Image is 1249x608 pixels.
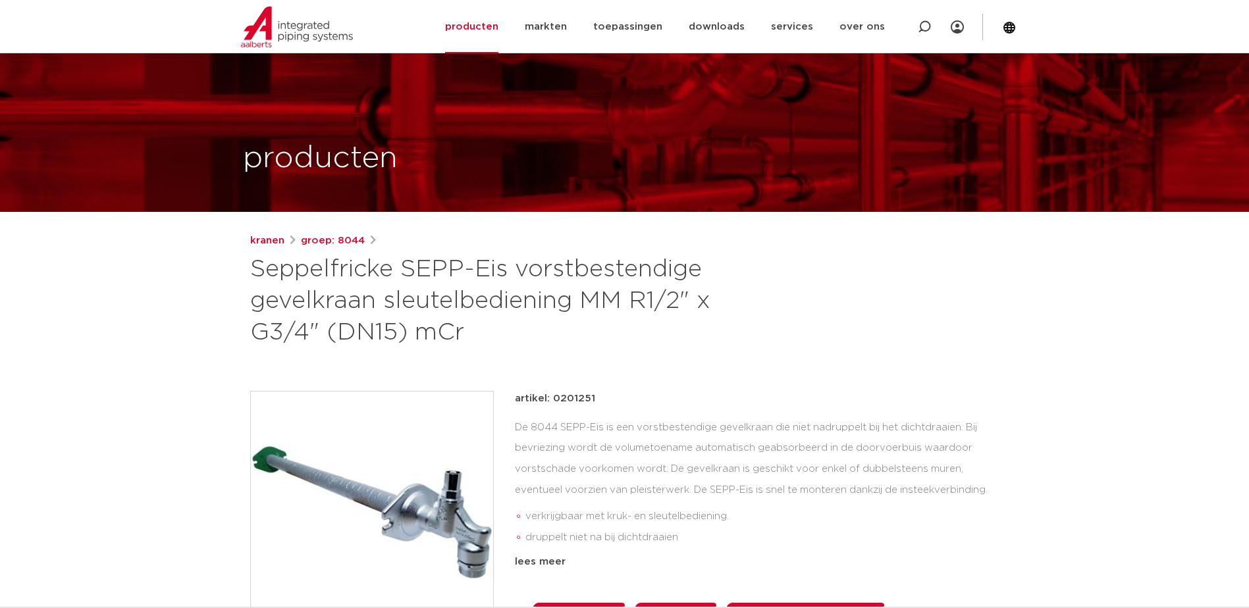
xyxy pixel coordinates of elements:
li: eenvoudige en snelle montage dankzij insteekverbinding [525,548,999,569]
h1: Seppelfricke SEPP-Eis vorstbestendige gevelkraan sleutelbediening MM R1/2" x G3/4" (DN15) mCr [250,254,745,349]
div: De 8044 SEPP-Eis is een vorstbestendige gevelkraan die niet nadruppelt bij het dichtdraaien. Bij ... [515,417,999,549]
a: groep: 8044 [301,233,365,249]
a: kranen [250,233,284,249]
p: artikel: 0201251 [515,391,595,407]
h1: producten [243,138,398,180]
li: verkrijgbaar met kruk- en sleutelbediening. [525,506,999,527]
li: druppelt niet na bij dichtdraaien [525,527,999,548]
div: lees meer [515,554,999,570]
